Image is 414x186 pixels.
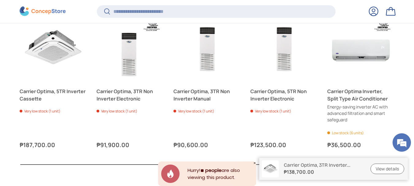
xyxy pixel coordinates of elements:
[327,88,394,102] a: Carrier Optima Inverter, Split Type Air Conditioner
[101,3,115,18] div: Minimize live chat window
[32,34,103,42] div: Chat with us now
[20,7,66,16] img: ConcepStore
[262,160,279,177] img: carrier-optima-3tr-inveter-cassette-aircon-unit-full-view-concepstore
[284,168,363,176] strong: ₱138,700.00
[250,88,317,102] a: Carrier Optima, 5TR Non Inverter Electronic
[173,14,241,82] a: Carrier Optima, 3TR Non Inverter Manual
[3,122,117,144] textarea: Type your message and hit 'Enter'
[250,14,317,82] a: Carrier Optima, 5TR Non Inverter Electronic
[370,164,404,174] a: View details
[253,161,256,165] div: Close
[36,55,85,116] span: We're online!
[20,14,87,82] a: Carrier Optima, 5TR Inverter Cassette
[173,88,241,102] a: Carrier Optima, 3TR Non Inverter Manual
[327,14,394,82] a: Carrier Optima Inverter, Split Type Air Conditioner
[97,88,164,102] a: Carrier Optima, 3TR Non Inverter Electronic
[284,162,363,168] p: Carrier Optima, 3TR Inverter Cassette
[97,14,164,82] a: Carrier Optima, 3TR Non Inverter Electronic
[20,88,87,102] a: Carrier Optima, 5TR Inverter Cassette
